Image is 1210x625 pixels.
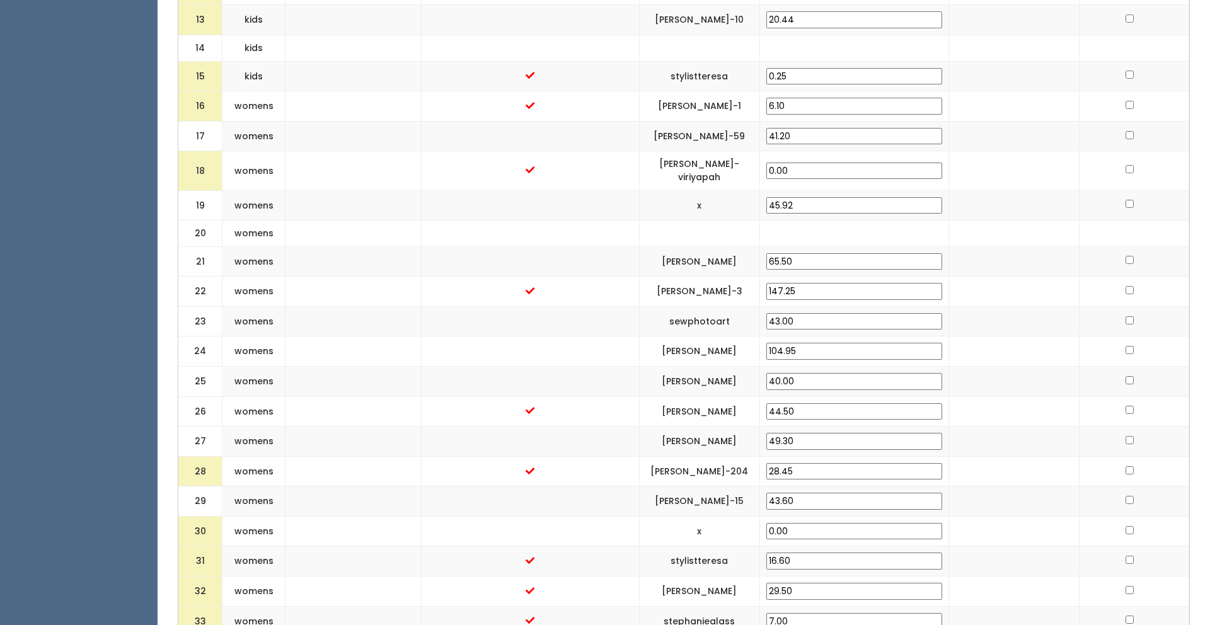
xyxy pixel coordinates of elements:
td: 30 [178,516,222,546]
td: womens [222,151,285,190]
td: 15 [178,61,222,91]
td: womens [222,486,285,517]
td: womens [222,427,285,457]
td: 13 [178,5,222,35]
td: 29 [178,486,222,517]
td: [PERSON_NAME]-59 [639,121,759,151]
td: [PERSON_NAME]-viriyapah [639,151,759,190]
td: 31 [178,546,222,576]
td: womens [222,91,285,122]
td: [PERSON_NAME]-3 [639,277,759,307]
td: x [639,190,759,221]
td: womens [222,366,285,396]
td: womens [222,336,285,367]
td: womens [222,396,285,427]
td: womens [222,221,285,247]
td: [PERSON_NAME] [639,427,759,457]
td: 21 [178,246,222,277]
td: 16 [178,91,222,122]
td: kids [222,35,285,62]
td: 23 [178,306,222,336]
td: stylistteresa [639,546,759,576]
td: [PERSON_NAME] [639,396,759,427]
td: 25 [178,366,222,396]
td: [PERSON_NAME] [639,366,759,396]
td: womens [222,277,285,307]
td: x [639,516,759,546]
td: kids [222,5,285,35]
td: 24 [178,336,222,367]
td: sewphotoart [639,306,759,336]
td: womens [222,576,285,607]
td: 19 [178,190,222,221]
td: womens [222,121,285,151]
td: womens [222,306,285,336]
td: 14 [178,35,222,62]
td: 20 [178,221,222,247]
td: 17 [178,121,222,151]
td: 22 [178,277,222,307]
td: [PERSON_NAME]-15 [639,486,759,517]
td: 27 [178,427,222,457]
td: womens [222,456,285,486]
td: womens [222,190,285,221]
td: 18 [178,151,222,190]
td: 26 [178,396,222,427]
td: [PERSON_NAME] [639,246,759,277]
td: kids [222,61,285,91]
td: [PERSON_NAME]-10 [639,5,759,35]
td: [PERSON_NAME]-204 [639,456,759,486]
td: womens [222,546,285,576]
td: [PERSON_NAME] [639,336,759,367]
td: 28 [178,456,222,486]
td: 32 [178,576,222,607]
td: womens [222,246,285,277]
td: stylistteresa [639,61,759,91]
td: womens [222,516,285,546]
td: [PERSON_NAME]-1 [639,91,759,122]
td: [PERSON_NAME] [639,576,759,607]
